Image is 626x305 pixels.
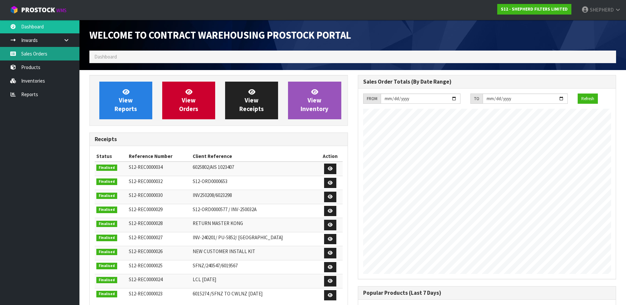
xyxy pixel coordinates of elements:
strong: S12 - SHEPHERD FILTERS LIMITED [501,6,568,12]
button: Refresh [578,94,598,104]
h3: Receipts [95,136,343,142]
span: 6015274 /SFNZ TO CWLNZ [DATE] [193,290,263,297]
span: S12-ORD0000577 / INV-250032A [193,206,257,212]
span: S12-REC0000025 [129,262,163,269]
span: Finalised [96,178,117,185]
th: Reference Number [127,151,191,162]
a: ViewReports [99,82,152,119]
th: Action [318,151,343,162]
span: S12-REC0000034 [129,164,163,170]
span: S12-REC0000029 [129,206,163,212]
span: View Reports [115,88,137,113]
span: S12-REC0000027 [129,234,163,241]
span: S12-REC0000030 [129,192,163,198]
h3: Sales Order Totals (By Date Range) [363,79,611,85]
span: S12-REC0000032 [129,178,163,184]
small: WMS [56,7,67,14]
span: S12-REC0000024 [129,276,163,283]
span: Finalised [96,249,117,255]
span: Finalised [96,165,117,171]
span: ProStock [21,6,55,14]
span: Welcome to Contract Warehousing ProStock Portal [89,29,351,41]
span: NEW CUSTOMER INSTALL KIT [193,248,255,254]
span: View Inventory [301,88,328,113]
span: Finalised [96,207,117,213]
span: Finalised [96,221,117,227]
a: ViewReceipts [225,82,278,119]
span: Finalised [96,277,117,284]
span: Finalised [96,235,117,241]
span: Finalised [96,193,117,199]
span: S12-ORD0000653 [193,178,227,184]
th: Client Reference [191,151,318,162]
span: RETURN MASTER KONG [193,220,243,226]
span: View Receipts [239,88,264,113]
th: Status [95,151,127,162]
span: S12-REC0000028 [129,220,163,226]
span: View Orders [179,88,198,113]
span: Finalised [96,291,117,297]
span: 6025802/AIS 1023407 [193,164,234,170]
span: INV250208/6023298 [193,192,232,198]
a: ViewInventory [288,82,341,119]
a: ViewOrders [162,82,215,119]
h3: Popular Products (Last 7 Days) [363,290,611,296]
span: SHEPHERD [590,7,614,13]
span: Dashboard [94,54,117,60]
div: TO [470,94,483,104]
span: SFNZ/240547/6019567 [193,262,238,269]
img: cube-alt.png [10,6,18,14]
span: S12-REC0000023 [129,290,163,297]
span: S12-REC0000026 [129,248,163,254]
span: INV-240201/ PU-5852/ [GEOGRAPHIC_DATA] [193,234,283,241]
span: LCL [DATE] [193,276,216,283]
span: Finalised [96,263,117,269]
div: FROM [363,94,381,104]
